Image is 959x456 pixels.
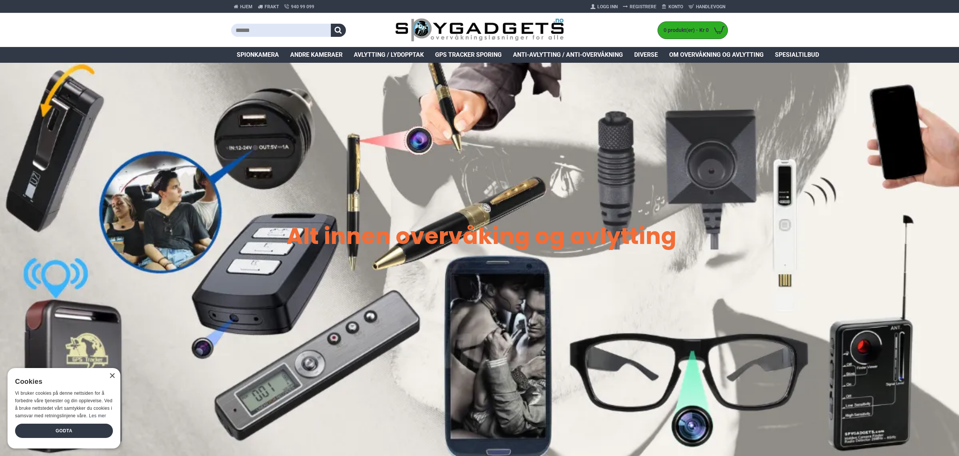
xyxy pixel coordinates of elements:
[634,50,658,59] span: Diverse
[696,3,725,10] span: Handlevogn
[669,50,764,59] span: Om overvåkning og avlytting
[668,3,683,10] span: Konto
[620,1,659,13] a: Registrere
[658,22,728,39] a: 0 produkt(er) - Kr 0
[89,413,106,418] a: Les mer, opens a new window
[231,47,285,63] a: Spionkamera
[513,50,623,59] span: Anti-avlytting / Anti-overvåkning
[354,50,424,59] span: Avlytting / Lydopptak
[348,47,429,63] a: Avlytting / Lydopptak
[630,3,656,10] span: Registrere
[240,3,253,10] span: Hjem
[237,50,279,59] span: Spionkamera
[507,47,629,63] a: Anti-avlytting / Anti-overvåkning
[395,18,564,42] img: SpyGadgets.no
[285,47,348,63] a: Andre kameraer
[15,374,108,390] div: Cookies
[429,47,507,63] a: GPS Tracker Sporing
[664,47,769,63] a: Om overvåkning og avlytting
[290,50,342,59] span: Andre kameraer
[291,3,314,10] span: 940 99 099
[435,50,502,59] span: GPS Tracker Sporing
[686,1,728,13] a: Handlevogn
[775,50,819,59] span: Spesialtilbud
[658,26,711,34] span: 0 produkt(er) - Kr 0
[109,373,115,379] div: Close
[15,424,113,438] div: Godta
[15,391,113,418] span: Vi bruker cookies på denne nettsiden for å forbedre våre tjenester og din opplevelse. Ved å bruke...
[597,3,618,10] span: Logg Inn
[659,1,686,13] a: Konto
[588,1,620,13] a: Logg Inn
[265,3,279,10] span: Frakt
[629,47,664,63] a: Diverse
[769,47,825,63] a: Spesialtilbud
